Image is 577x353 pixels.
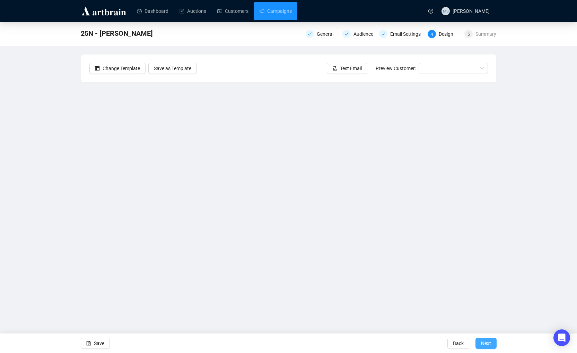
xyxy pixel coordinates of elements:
span: layout [95,66,100,71]
a: Dashboard [137,2,168,20]
div: Summary [475,30,496,38]
span: check [344,32,349,36]
span: 4 [431,32,433,37]
div: Email Settings [390,30,425,38]
div: Design [439,30,457,38]
span: Next [481,334,491,353]
button: Change Template [89,63,146,74]
a: Auctions [180,2,206,20]
img: logo [81,6,127,17]
div: Audience [353,30,377,38]
span: experiment [332,66,337,71]
button: Back [447,338,469,349]
a: Campaigns [260,2,292,20]
span: Back [453,334,464,353]
button: Save as Template [148,63,197,74]
a: Customers [217,2,248,20]
span: save [86,341,91,346]
div: Open Intercom Messenger [553,329,570,346]
div: General [306,30,338,38]
span: check [381,32,385,36]
span: [PERSON_NAME] [453,8,490,14]
button: Next [475,338,497,349]
div: General [317,30,338,38]
span: 5 [467,32,470,37]
span: question-circle [428,9,433,14]
span: check [308,32,312,36]
span: Preview Customer: [376,66,416,71]
button: Save [81,338,110,349]
div: 4Design [428,30,460,38]
span: Change Template [103,65,140,72]
div: Email Settings [379,30,423,38]
span: Save [94,334,104,353]
button: Test Email [327,63,367,74]
span: MS [443,8,448,14]
div: Audience [342,30,375,38]
div: 5Summary [464,30,496,38]
span: 25N - Maloy [81,28,153,39]
span: Save as Template [154,65,191,72]
span: Test Email [340,65,362,72]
